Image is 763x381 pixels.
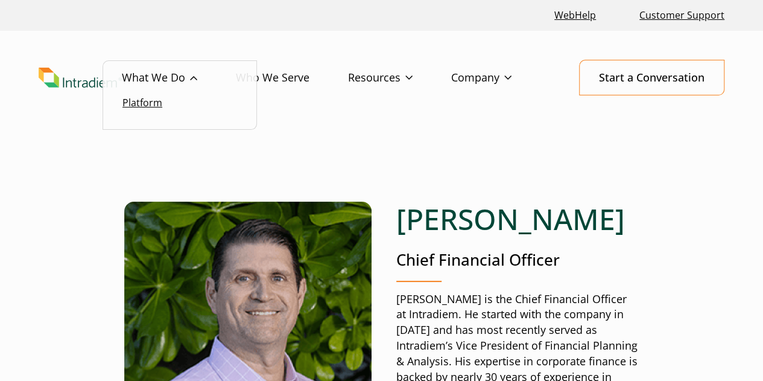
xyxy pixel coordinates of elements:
a: What We Do [122,60,236,95]
h1: [PERSON_NAME] [396,202,639,237]
a: Link to homepage of Intradiem [39,68,122,88]
img: Intradiem [39,68,122,88]
a: Who We Serve [236,60,348,95]
a: Company [451,60,550,95]
a: Link opens in a new window [549,2,601,28]
p: Chief Financial Officer [396,249,639,271]
a: Platform [122,96,162,109]
a: Start a Conversation [579,60,724,95]
a: Customer Support [635,2,729,28]
a: Resources [348,60,451,95]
